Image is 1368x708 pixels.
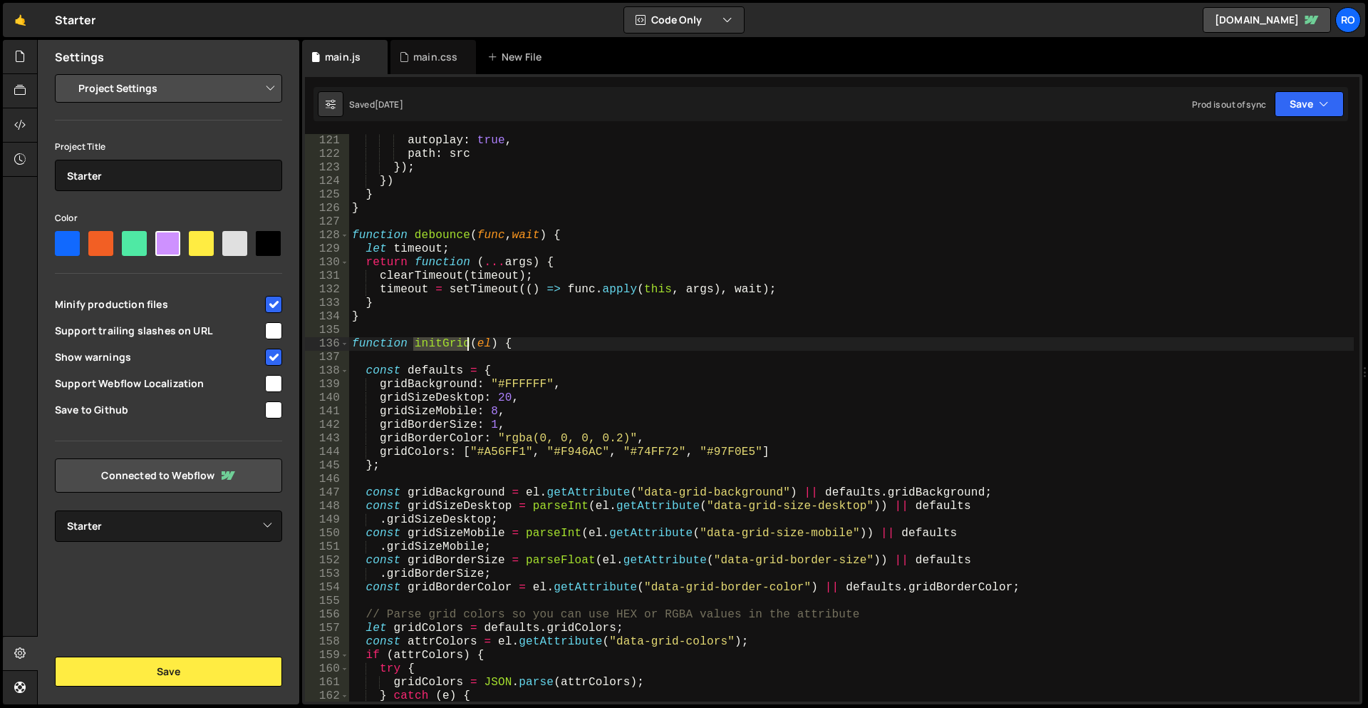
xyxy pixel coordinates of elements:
[55,297,263,312] span: Minify production files
[55,140,105,154] label: Project Title
[305,622,349,635] div: 157
[305,500,349,513] div: 148
[55,350,263,364] span: Show warnings
[305,270,349,283] div: 131
[325,50,361,64] div: main.js
[305,283,349,297] div: 132
[305,405,349,419] div: 141
[55,376,263,391] span: Support Webflow Localization
[305,351,349,364] div: 137
[624,7,744,33] button: Code Only
[55,403,263,417] span: Save to Github
[1203,7,1331,33] a: [DOMAIN_NAME]
[305,432,349,446] div: 143
[305,378,349,391] div: 139
[305,202,349,215] div: 126
[305,188,349,202] div: 125
[55,324,263,338] span: Support trailing slashes on URL
[305,229,349,242] div: 128
[305,676,349,689] div: 161
[305,527,349,540] div: 150
[55,11,95,29] div: Starter
[305,297,349,310] div: 133
[305,337,349,351] div: 136
[305,635,349,649] div: 158
[487,50,547,64] div: New File
[55,211,78,225] label: Color
[305,608,349,622] div: 156
[1275,91,1344,117] button: Save
[55,458,282,493] a: Connected to Webflow
[305,581,349,595] div: 154
[305,689,349,703] div: 162
[305,256,349,270] div: 130
[305,364,349,378] div: 138
[305,134,349,148] div: 121
[305,446,349,459] div: 144
[55,49,104,65] h2: Settings
[55,657,282,687] button: Save
[305,595,349,608] div: 155
[349,98,403,111] div: Saved
[305,175,349,188] div: 124
[305,486,349,500] div: 147
[305,324,349,337] div: 135
[413,50,457,64] div: main.css
[305,540,349,554] div: 151
[305,391,349,405] div: 140
[305,513,349,527] div: 149
[305,649,349,662] div: 159
[305,568,349,581] div: 153
[305,161,349,175] div: 123
[3,3,38,37] a: 🤙
[305,419,349,432] div: 142
[305,459,349,473] div: 145
[305,473,349,486] div: 146
[305,148,349,161] div: 122
[305,215,349,229] div: 127
[305,310,349,324] div: 134
[375,98,403,111] div: [DATE]
[305,662,349,676] div: 160
[55,160,282,191] input: Project name
[305,242,349,256] div: 129
[1335,7,1361,33] a: Ro
[1192,98,1266,111] div: Prod is out of sync
[305,554,349,568] div: 152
